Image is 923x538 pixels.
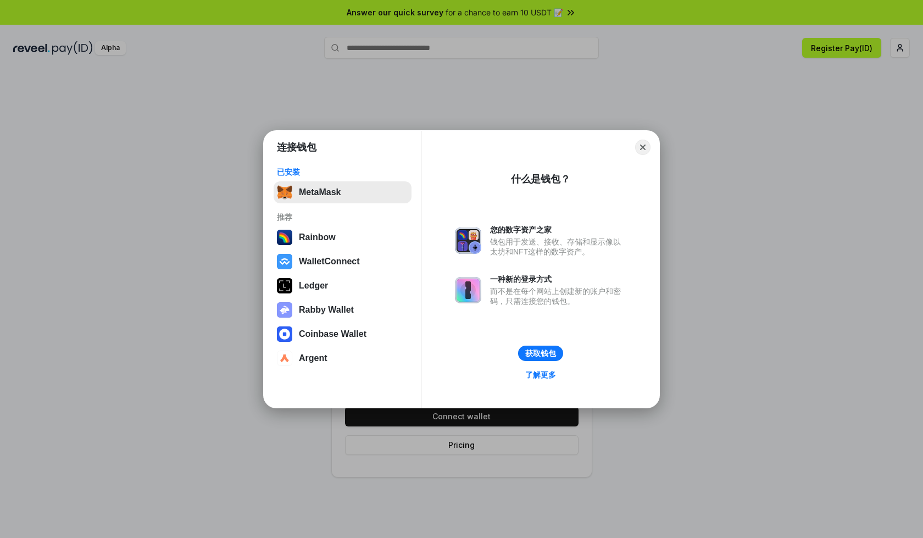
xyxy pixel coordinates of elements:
[299,305,354,315] div: Rabby Wallet
[277,302,292,318] img: svg+xml,%3Csvg%20xmlns%3D%22http%3A%2F%2Fwww.w3.org%2F2000%2Fsvg%22%20fill%3D%22none%22%20viewBox...
[274,251,412,273] button: WalletConnect
[518,346,563,361] button: 获取钱包
[277,230,292,245] img: svg+xml,%3Csvg%20width%3D%22120%22%20height%3D%22120%22%20viewBox%3D%220%200%20120%20120%22%20fil...
[277,278,292,293] img: svg+xml,%3Csvg%20xmlns%3D%22http%3A%2F%2Fwww.w3.org%2F2000%2Fsvg%22%20width%3D%2228%22%20height%3...
[299,353,327,363] div: Argent
[455,228,481,254] img: svg+xml,%3Csvg%20xmlns%3D%22http%3A%2F%2Fwww.w3.org%2F2000%2Fsvg%22%20fill%3D%22none%22%20viewBox...
[299,329,366,339] div: Coinbase Wallet
[299,257,360,267] div: WalletConnect
[635,140,650,155] button: Close
[299,187,341,197] div: MetaMask
[490,274,626,284] div: 一种新的登录方式
[511,173,570,186] div: 什么是钱包？
[277,141,316,154] h1: 连接钱包
[277,351,292,366] img: svg+xml,%3Csvg%20width%3D%2228%22%20height%3D%2228%22%20viewBox%3D%220%200%2028%2028%22%20fill%3D...
[525,370,556,380] div: 了解更多
[274,323,412,345] button: Coinbase Wallet
[299,281,328,291] div: Ledger
[299,232,336,242] div: Rainbow
[519,368,563,382] a: 了解更多
[274,226,412,248] button: Rainbow
[525,348,556,358] div: 获取钱包
[274,275,412,297] button: Ledger
[277,212,408,222] div: 推荐
[274,181,412,203] button: MetaMask
[274,347,412,369] button: Argent
[274,299,412,321] button: Rabby Wallet
[277,185,292,200] img: svg+xml,%3Csvg%20fill%3D%22none%22%20height%3D%2233%22%20viewBox%3D%220%200%2035%2033%22%20width%...
[455,277,481,303] img: svg+xml,%3Csvg%20xmlns%3D%22http%3A%2F%2Fwww.w3.org%2F2000%2Fsvg%22%20fill%3D%22none%22%20viewBox...
[490,286,626,306] div: 而不是在每个网站上创建新的账户和密码，只需连接您的钱包。
[277,167,408,177] div: 已安装
[490,225,626,235] div: 您的数字资产之家
[277,254,292,269] img: svg+xml,%3Csvg%20width%3D%2228%22%20height%3D%2228%22%20viewBox%3D%220%200%2028%2028%22%20fill%3D...
[490,237,626,257] div: 钱包用于发送、接收、存储和显示像以太坊和NFT这样的数字资产。
[277,326,292,342] img: svg+xml,%3Csvg%20width%3D%2228%22%20height%3D%2228%22%20viewBox%3D%220%200%2028%2028%22%20fill%3D...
